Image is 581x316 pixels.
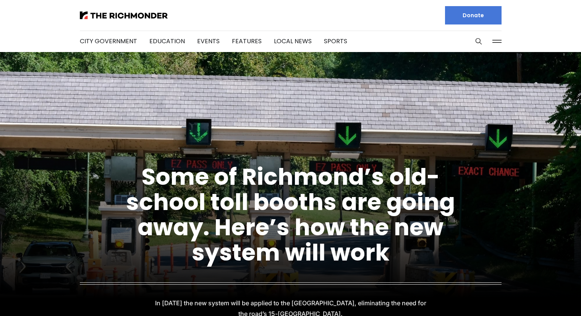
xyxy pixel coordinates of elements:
[274,37,312,46] a: Local News
[197,37,220,46] a: Events
[324,37,347,46] a: Sports
[232,37,262,46] a: Features
[149,37,185,46] a: Education
[80,11,168,19] img: The Richmonder
[80,37,137,46] a: City Government
[445,6,502,24] a: Donate
[126,161,455,269] a: Some of Richmond’s old-school toll booths are going away. Here’s how the new system will work
[473,36,484,47] button: Search this site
